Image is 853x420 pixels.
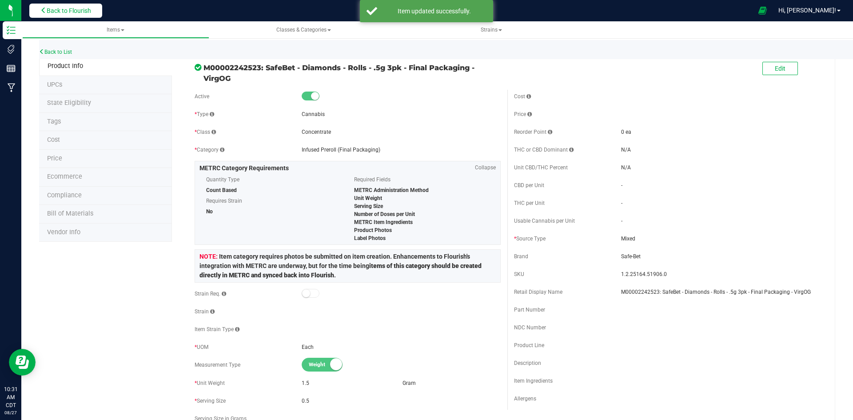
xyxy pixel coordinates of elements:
[514,111,532,117] span: Price
[7,26,16,35] inline-svg: Inventory
[195,291,226,297] span: Strain Req.
[195,111,214,117] span: Type
[47,210,93,217] span: Bill of Materials
[621,270,820,278] span: 1.2.25164.51906.0
[302,111,325,117] span: Cannabis
[302,147,380,153] span: Infused Preroll (Final Packaging)
[621,129,631,135] span: 0 ea
[354,235,386,241] span: Label Photos
[195,63,201,72] span: In Sync
[514,147,574,153] span: THC or CBD Dominant
[382,7,486,16] div: Item updated successfully.
[514,289,562,295] span: Retail Display Name
[29,4,102,18] button: Back to Flourish
[195,147,224,153] span: Category
[47,81,62,88] span: Tag
[47,99,91,107] span: Tag
[9,349,36,376] iframe: Resource center
[47,228,80,236] span: Vendor Info
[7,64,16,73] inline-svg: Reports
[621,218,622,224] span: -
[354,211,415,217] span: Number of Doses per Unit
[309,358,349,371] span: Weight
[199,253,482,279] span: Item category requires photos be submitted on item creation. Enhancements to Flourish's integrati...
[206,194,341,208] span: Requires Strain
[514,182,544,188] span: CBD per Unit
[47,192,82,199] span: Compliance
[775,65,785,72] span: Edit
[514,324,546,331] span: NDC Number
[621,235,820,243] span: Mixed
[199,262,482,279] strong: items of this category should be created directly in METRC and synced back into Flourish
[354,173,489,186] span: Required Fields
[621,200,622,206] span: -
[514,307,545,313] span: Part Number
[107,27,124,33] span: Items
[206,173,341,186] span: Quantity Type
[514,378,553,384] span: Item Ingredients
[778,7,836,14] span: Hi, [PERSON_NAME]!
[354,227,392,233] span: Product Photos
[276,27,331,33] span: Classes & Categories
[514,236,546,242] span: Source Type
[302,129,331,135] span: Concentrate
[514,129,552,135] span: Reorder Point
[354,203,383,209] span: Serving Size
[514,360,541,366] span: Description
[514,342,544,348] span: Product Line
[621,164,631,171] span: N/A
[481,27,502,33] span: Strains
[302,397,501,405] span: 0.5
[514,253,528,260] span: Brand
[514,396,536,402] span: Allergens
[206,187,237,193] span: Count Based
[753,2,773,19] span: Open Ecommerce Menu
[514,200,545,206] span: THC per Unit
[514,164,568,171] span: Unit CBD/THC Percent
[4,385,17,409] p: 10:31 AM CDT
[475,164,496,172] span: Collapse
[195,362,240,368] span: Measurement Type
[47,118,61,125] span: Tag
[354,195,382,201] span: Unit Weight
[621,147,631,153] span: N/A
[47,136,60,144] span: Cost
[621,252,820,260] span: Safe-Bet
[514,93,531,100] span: Cost
[48,62,83,70] span: Product Info
[354,187,429,193] span: METRC Administration Method
[195,129,216,135] span: Class
[302,380,309,386] span: 1.5
[514,218,575,224] span: Usable Cannabis per Unit
[206,208,213,215] span: No
[195,308,215,315] span: Strain
[195,398,226,404] span: Serving Size
[195,326,239,332] span: Item Strain Type
[7,83,16,92] inline-svg: Manufacturing
[4,409,17,416] p: 08/27
[621,182,622,188] span: -
[39,49,72,55] a: Back to List
[195,93,209,100] span: Active
[7,45,16,54] inline-svg: Tags
[195,380,225,386] span: Unit Weight
[47,155,62,162] span: Price
[762,62,798,75] button: Edit
[47,173,82,180] span: Ecommerce
[47,7,91,14] span: Back to Flourish
[302,344,314,350] span: Each
[403,380,416,386] span: Gram
[199,164,289,172] span: METRC Category Requirements
[195,344,208,350] span: UOM
[203,62,501,84] span: M00002242523: SafeBet - Diamonds - Rolls - .5g 3pk - Final Packaging - VirgOG
[621,288,820,296] span: M00002242523: SafeBet - Diamonds - Rolls - .5g 3pk - Final Packaging - VirgOG
[354,219,413,225] span: METRC Item Ingredients
[514,271,524,277] span: SKU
